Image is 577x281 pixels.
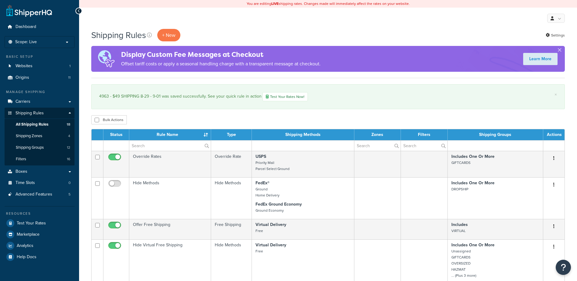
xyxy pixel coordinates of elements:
[5,189,75,200] li: Advanced Features
[16,122,48,127] span: All Shipping Rules
[91,46,121,72] img: duties-banner-06bc72dcb5fe05cb3f9472aba00be2ae8eb53ab6f0d8bb03d382ba314ac3c341.png
[556,260,571,275] button: Open Resource Center
[68,192,71,197] span: 5
[91,29,146,41] h1: Shipping Rules
[129,177,211,219] td: Hide Methods
[5,72,75,83] li: Origins
[255,201,302,207] strong: FedEx Ground Economy
[103,129,129,140] th: Status
[5,154,75,165] li: Filters
[67,145,70,150] span: 12
[5,189,75,200] a: Advanced Features 5
[5,119,75,130] li: All Shipping Rules
[16,157,26,162] span: Filters
[5,130,75,142] a: Shipping Zones 4
[211,129,252,140] th: Type
[5,54,75,59] div: Basic Setup
[255,208,284,213] small: Ground Economy
[129,151,211,177] td: Override Rates
[5,108,75,119] a: Shipping Rules
[17,221,46,226] span: Test Your Rates
[15,40,37,45] span: Scope: Live
[5,96,75,107] a: Carriers
[67,122,70,127] span: 18
[5,177,75,189] a: Time Slots 0
[91,115,127,124] button: Bulk Actions
[99,92,557,101] div: 4963 - $49 SHIPPING 8-29 - 9-01 was saved successfully. See your quick rule in action
[451,248,476,278] small: Unassigned GIFTCARDS OVERSIZED HAZMAT ... (Plus 3 more)
[5,229,75,240] a: Marketplace
[448,129,543,140] th: Shipping Groups
[451,180,495,186] strong: Includes One Or More
[17,255,36,260] span: Help Docs
[68,180,71,186] span: 0
[5,142,75,153] li: Shipping Groups
[255,248,263,254] small: Free
[401,140,447,151] input: Search
[255,242,286,248] strong: Virtual Delivery
[252,129,354,140] th: Shipping Methods
[523,53,558,65] a: Learn More
[255,180,269,186] strong: FedEx®
[5,108,75,165] li: Shipping Rules
[255,153,266,160] strong: USPS
[16,64,33,69] span: Websites
[121,50,321,60] h4: Display Custom Fee Messages at Checkout
[271,1,279,6] b: LIVE
[451,242,495,248] strong: Includes One Or More
[16,192,52,197] span: Advanced Features
[255,221,286,228] strong: Virtual Delivery
[129,140,211,151] input: Search
[16,169,27,174] span: Boxes
[17,243,33,248] span: Analytics
[16,24,36,29] span: Dashboard
[543,129,565,140] th: Actions
[5,177,75,189] li: Time Slots
[546,31,565,40] a: Settings
[451,160,471,165] small: GIFTCARDS
[5,21,75,33] a: Dashboard
[16,180,35,186] span: Time Slots
[451,153,495,160] strong: Includes One Or More
[255,186,280,198] small: Ground Home Delivery
[16,111,44,116] span: Shipping Rules
[6,5,52,17] a: ShipperHQ Home
[5,240,75,251] a: Analytics
[255,160,290,172] small: Priority Mail Parcel Select Ground
[16,99,30,104] span: Carriers
[5,61,75,72] a: Websites 1
[129,129,211,140] th: Rule Name : activate to sort column ascending
[5,72,75,83] a: Origins 11
[5,142,75,153] a: Shipping Groups 12
[157,29,180,41] p: + New
[262,92,308,101] a: Test Your Rates Now!
[211,219,252,239] td: Free Shipping
[5,119,75,130] a: All Shipping Rules 18
[554,92,557,97] a: ×
[17,232,40,237] span: Marketplace
[16,75,29,80] span: Origins
[5,211,75,216] div: Resources
[5,166,75,177] li: Boxes
[451,228,466,234] small: VIRTUAL
[211,151,252,177] td: Override Rate
[69,64,71,69] span: 1
[451,221,468,228] strong: Includes
[354,140,401,151] input: Search
[5,252,75,262] a: Help Docs
[68,134,70,139] span: 4
[255,228,263,234] small: Free
[211,177,252,219] td: Hide Methods
[16,134,42,139] span: Shipping Zones
[16,145,44,150] span: Shipping Groups
[68,75,71,80] span: 11
[354,129,401,140] th: Zones
[451,186,468,192] small: DROPSHIP
[401,129,448,140] th: Filters
[5,89,75,95] div: Manage Shipping
[5,61,75,72] li: Websites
